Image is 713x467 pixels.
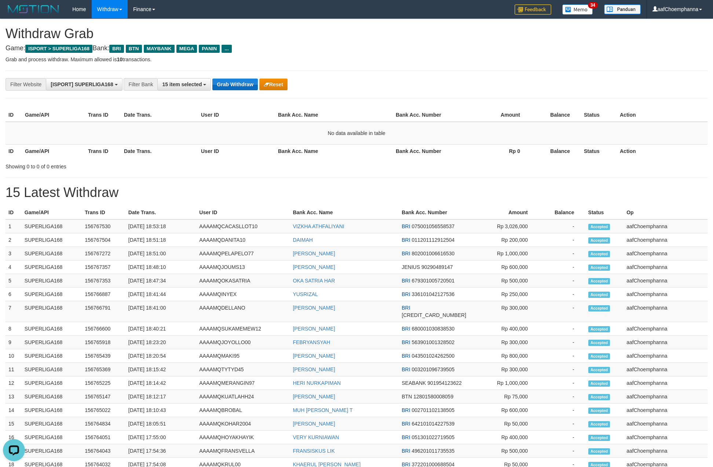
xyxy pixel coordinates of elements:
[588,367,610,373] span: Accepted
[198,144,275,158] th: User ID
[539,431,585,444] td: -
[82,260,125,274] td: 156767357
[125,417,196,431] td: [DATE] 18:05:51
[588,264,610,271] span: Accepted
[6,274,22,288] td: 5
[469,444,539,458] td: Rp 500,000
[531,108,581,122] th: Balance
[6,122,707,145] td: No data available in table
[51,81,113,87] span: [ISPORT] SUPERLIGA168
[402,223,410,229] span: BRI
[3,3,25,25] button: Open LiveChat chat widget
[196,322,290,336] td: AAAAMQSUKAMEMEW12
[412,421,455,427] span: Copy 642101014227539 to clipboard
[22,404,82,417] td: SUPERLIGA168
[293,223,344,229] a: VIZKHA ATHFALIYANI
[624,322,707,336] td: aafChoemphanna
[412,353,455,359] span: Copy 043501024262500 to clipboard
[588,237,610,244] span: Accepted
[82,336,125,349] td: 156765918
[85,144,121,158] th: Trans ID
[624,349,707,363] td: aafChoemphanna
[125,206,196,219] th: Date Trans.
[588,340,610,346] span: Accepted
[624,363,707,376] td: aafChoemphanna
[22,288,82,301] td: SUPERLIGA168
[82,301,125,322] td: 156766791
[515,4,551,15] img: Feedback.jpg
[469,404,539,417] td: Rp 600,000
[293,448,334,454] a: FRANSISKUS LIK
[290,206,399,219] th: Bank Acc. Name
[293,421,335,427] a: [PERSON_NAME]
[196,288,290,301] td: AAAAMQINYEX
[22,108,85,122] th: Game/API
[6,247,22,260] td: 3
[412,366,455,372] span: Copy 003201096739505 to clipboard
[85,108,121,122] th: Trans ID
[402,278,410,284] span: BRI
[22,219,82,233] td: SUPERLIGA168
[402,421,410,427] span: BRI
[588,408,610,414] span: Accepted
[22,144,85,158] th: Game/API
[22,390,82,404] td: SUPERLIGA168
[82,349,125,363] td: 156765439
[196,301,290,322] td: AAAAMQDELLANO
[412,278,455,284] span: Copy 679301005720501 to clipboard
[6,431,22,444] td: 16
[121,144,198,158] th: Date Trans.
[624,390,707,404] td: aafChoemphanna
[588,380,610,387] span: Accepted
[469,390,539,404] td: Rp 75,000
[402,380,426,386] span: SEABANK
[222,45,231,53] span: ...
[6,144,22,158] th: ID
[402,305,410,311] span: BRI
[402,394,412,399] span: BTN
[624,301,707,322] td: aafChoemphanna
[412,237,455,243] span: Copy 011201112912504 to clipboard
[539,288,585,301] td: -
[456,108,531,122] th: Amount
[624,274,707,288] td: aafChoemphanna
[539,247,585,260] td: -
[125,349,196,363] td: [DATE] 18:20:54
[293,278,335,284] a: OKA SATRIA HAR
[125,233,196,247] td: [DATE] 18:51:18
[6,4,61,15] img: MOTION_logo.png
[624,233,707,247] td: aafChoemphanna
[199,45,220,53] span: PANIN
[22,363,82,376] td: SUPERLIGA168
[427,380,461,386] span: Copy 901954123622 to clipboard
[402,312,466,318] span: Copy 164901022747530 to clipboard
[196,219,290,233] td: AAAAMQCACASLLOT10
[126,45,142,53] span: BTN
[109,45,124,53] span: BRI
[198,108,275,122] th: User ID
[604,4,641,14] img: panduan.png
[121,108,198,122] th: Date Trans.
[6,404,22,417] td: 14
[82,274,125,288] td: 156767353
[539,390,585,404] td: -
[176,45,197,53] span: MEGA
[22,349,82,363] td: SUPERLIGA168
[293,380,341,386] a: HERI NURKAPIMAN
[6,78,46,91] div: Filter Website
[196,274,290,288] td: AAAAMQOKASATRIA
[196,376,290,390] td: AAAAMQMERANGIN97
[125,390,196,404] td: [DATE] 18:12:17
[22,233,82,247] td: SUPERLIGA168
[624,444,707,458] td: aafChoemphanna
[588,224,610,230] span: Accepted
[125,444,196,458] td: [DATE] 17:54:36
[402,291,410,297] span: BRI
[293,305,335,311] a: [PERSON_NAME]
[469,247,539,260] td: Rp 1,000,000
[6,233,22,247] td: 2
[624,336,707,349] td: aafChoemphanna
[196,363,290,376] td: AAAAMQTYTYD45
[6,417,22,431] td: 15
[125,288,196,301] td: [DATE] 18:41:44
